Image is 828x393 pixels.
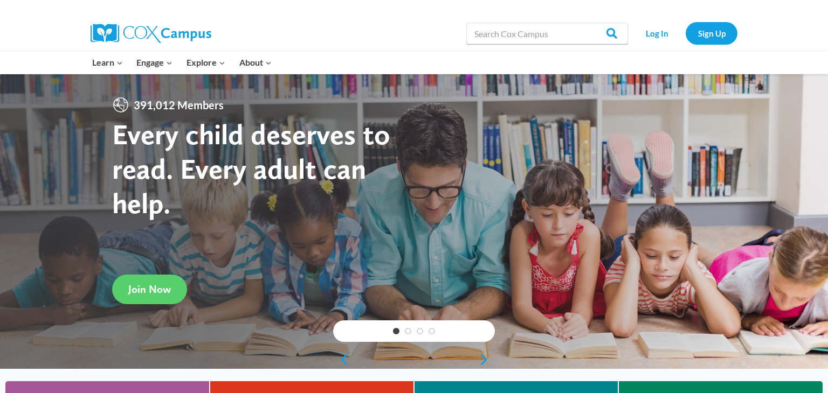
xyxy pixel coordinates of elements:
[393,328,399,334] a: 1
[405,328,411,334] a: 2
[128,283,171,296] span: Join Now
[429,328,435,334] a: 4
[633,22,737,44] nav: Secondary Navigation
[91,24,211,43] img: Cox Campus
[466,23,628,44] input: Search Cox Campus
[136,55,172,69] span: Engage
[85,51,278,74] nav: Primary Navigation
[92,55,123,69] span: Learn
[112,274,187,304] a: Join Now
[112,117,390,220] strong: Every child deserves to read. Every adult can help.
[129,96,228,114] span: 391,012 Members
[187,55,225,69] span: Explore
[239,55,272,69] span: About
[686,22,737,44] a: Sign Up
[417,328,423,334] a: 3
[333,353,349,366] a: previous
[479,353,495,366] a: next
[333,349,495,370] div: content slider buttons
[633,22,680,44] a: Log In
